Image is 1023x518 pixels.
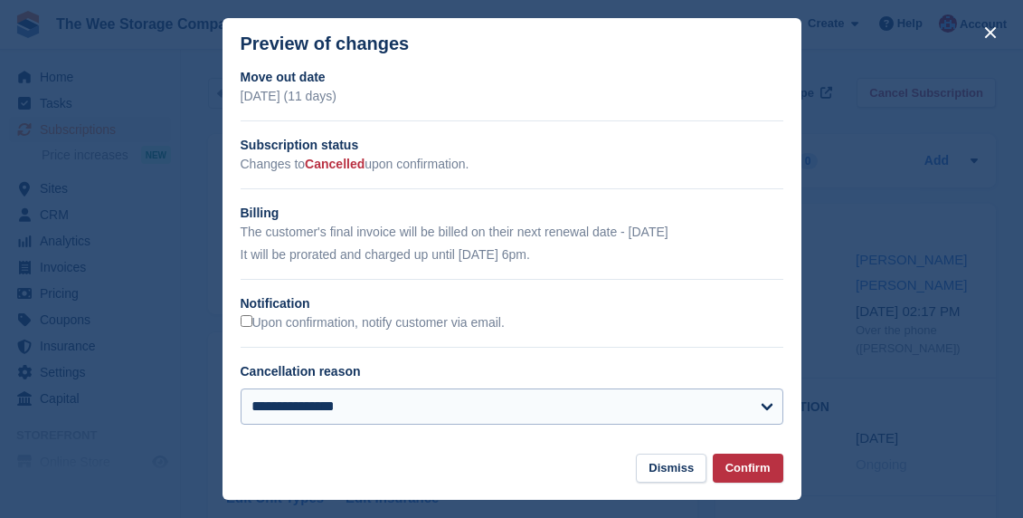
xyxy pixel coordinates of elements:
h2: Notification [241,294,783,313]
p: Preview of changes [241,34,410,54]
button: close [976,18,1005,47]
label: Upon confirmation, notify customer via email. [241,315,505,331]
button: Confirm [713,454,783,484]
p: Changes to upon confirmation. [241,155,783,174]
input: Upon confirmation, notify customer via email. [241,315,252,327]
button: Dismiss [636,454,706,484]
h2: Billing [241,204,783,223]
p: [DATE] (11 days) [241,87,783,106]
span: Cancelled [305,157,365,171]
p: It will be prorated and charged up until [DATE] 6pm. [241,245,783,264]
p: The customer's final invoice will be billed on their next renewal date - [DATE] [241,223,783,242]
h2: Subscription status [241,136,783,155]
label: Cancellation reason [241,364,361,379]
h2: Move out date [241,68,783,87]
